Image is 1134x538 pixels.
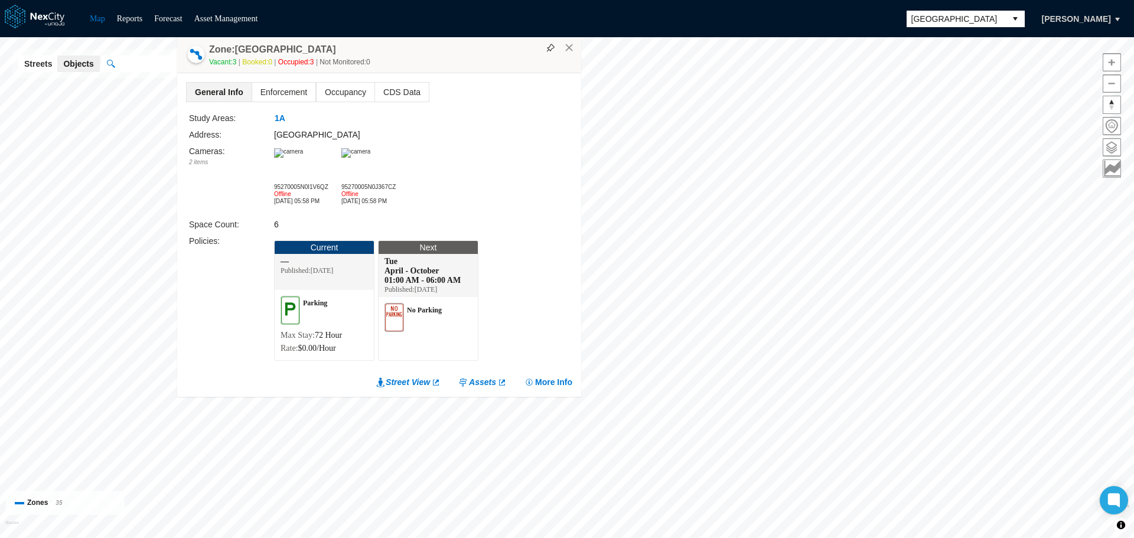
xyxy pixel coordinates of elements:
span: Objects [63,58,93,70]
div: [GEOGRAPHIC_DATA] [274,128,466,141]
div: 6 [274,218,466,231]
label: Cameras : [189,146,225,156]
div: [DATE] 05:58 PM [274,198,333,205]
button: Zoom in [1103,53,1121,71]
span: [GEOGRAPHIC_DATA] [911,13,1001,25]
span: Zoom in [1103,54,1120,71]
span: More Info [535,376,572,388]
button: Layers management [1103,138,1121,156]
label: Policies : [189,236,220,246]
div: [DATE] 05:58 PM [341,198,400,205]
a: Forecast [154,14,182,23]
a: Reports [117,14,143,23]
span: Not Monitored: 0 [320,58,370,66]
span: Toggle attribution [1117,519,1125,532]
button: Home [1103,117,1121,135]
span: Occupancy [317,83,374,102]
div: Zones [15,497,116,509]
div: 95270005N0J367CZ [341,184,400,191]
span: Booked: 0 [242,58,278,66]
span: [PERSON_NAME] [1042,13,1111,25]
span: Street View [386,376,430,388]
a: Mapbox homepage [5,521,19,534]
a: Assets [458,376,507,388]
span: Assets [469,376,496,388]
span: Occupied: 3 [278,58,320,66]
span: Enforcement [252,83,315,102]
a: Street View [376,376,441,388]
label: Study Areas: [189,113,236,123]
span: Zoom out [1103,75,1120,92]
img: camera [341,148,370,158]
button: Zoom out [1103,74,1121,93]
a: Map [90,14,105,23]
button: 1A [274,112,286,125]
div: 95270005N0I1V6QZ [274,184,333,191]
span: Offline [274,191,291,197]
label: Address: [189,130,221,139]
span: 1A [275,112,285,124]
span: Reset bearing to north [1103,96,1120,113]
button: Objects [57,56,99,72]
span: 35 [56,500,62,506]
button: Key metrics [1103,159,1121,178]
h4: Zone: [GEOGRAPHIC_DATA] [209,43,336,56]
span: CDS Data [375,83,429,102]
label: Space Count: [189,220,239,229]
a: Asset Management [194,14,258,23]
div: 2 items [189,158,274,167]
span: General Info [187,83,252,102]
button: Streets [18,56,58,72]
button: [PERSON_NAME] [1029,9,1123,29]
img: svg%3e [546,44,555,52]
span: Offline [341,191,359,197]
button: Toggle attribution [1114,518,1128,532]
button: Reset bearing to north [1103,96,1121,114]
button: select [1006,11,1025,27]
span: Streets [24,58,52,70]
button: More Info [524,376,572,388]
img: camera [274,148,303,158]
button: Close popup [564,43,575,53]
span: Vacant: 3 [209,58,242,66]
